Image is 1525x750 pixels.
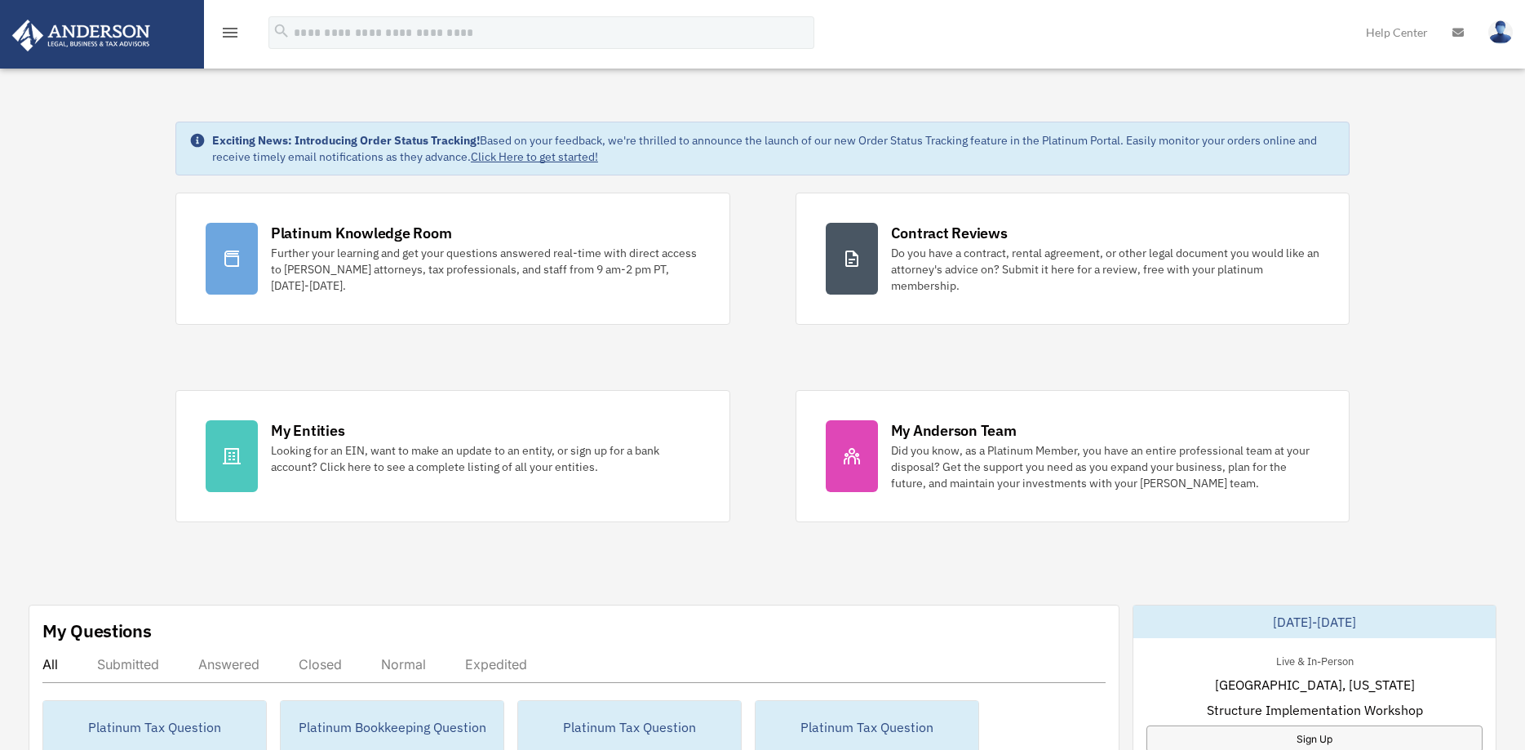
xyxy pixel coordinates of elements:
[271,245,700,294] div: Further your learning and get your questions answered real-time with direct access to [PERSON_NAM...
[42,656,58,672] div: All
[175,390,730,522] a: My Entities Looking for an EIN, want to make an update to an entity, or sign up for a bank accoun...
[7,20,155,51] img: Anderson Advisors Platinum Portal
[891,223,1008,243] div: Contract Reviews
[891,245,1320,294] div: Do you have a contract, rental agreement, or other legal document you would like an attorney's ad...
[97,656,159,672] div: Submitted
[220,29,240,42] a: menu
[271,223,452,243] div: Platinum Knowledge Room
[1133,606,1496,638] div: [DATE]-[DATE]
[891,442,1320,491] div: Did you know, as a Platinum Member, you have an entire professional team at your disposal? Get th...
[42,619,152,643] div: My Questions
[198,656,259,672] div: Answered
[891,420,1017,441] div: My Anderson Team
[1207,700,1423,720] span: Structure Implementation Workshop
[271,442,700,475] div: Looking for an EIN, want to make an update to an entity, or sign up for a bank account? Click her...
[220,23,240,42] i: menu
[471,149,598,164] a: Click Here to get started!
[1263,651,1367,668] div: Live & In-Person
[381,656,426,672] div: Normal
[465,656,527,672] div: Expedited
[175,193,730,325] a: Platinum Knowledge Room Further your learning and get your questions answered real-time with dire...
[796,390,1350,522] a: My Anderson Team Did you know, as a Platinum Member, you have an entire professional team at your...
[271,420,344,441] div: My Entities
[212,133,480,148] strong: Exciting News: Introducing Order Status Tracking!
[212,132,1336,165] div: Based on your feedback, we're thrilled to announce the launch of our new Order Status Tracking fe...
[1488,20,1513,44] img: User Pic
[1215,675,1415,695] span: [GEOGRAPHIC_DATA], [US_STATE]
[796,193,1350,325] a: Contract Reviews Do you have a contract, rental agreement, or other legal document you would like...
[273,22,290,40] i: search
[299,656,342,672] div: Closed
